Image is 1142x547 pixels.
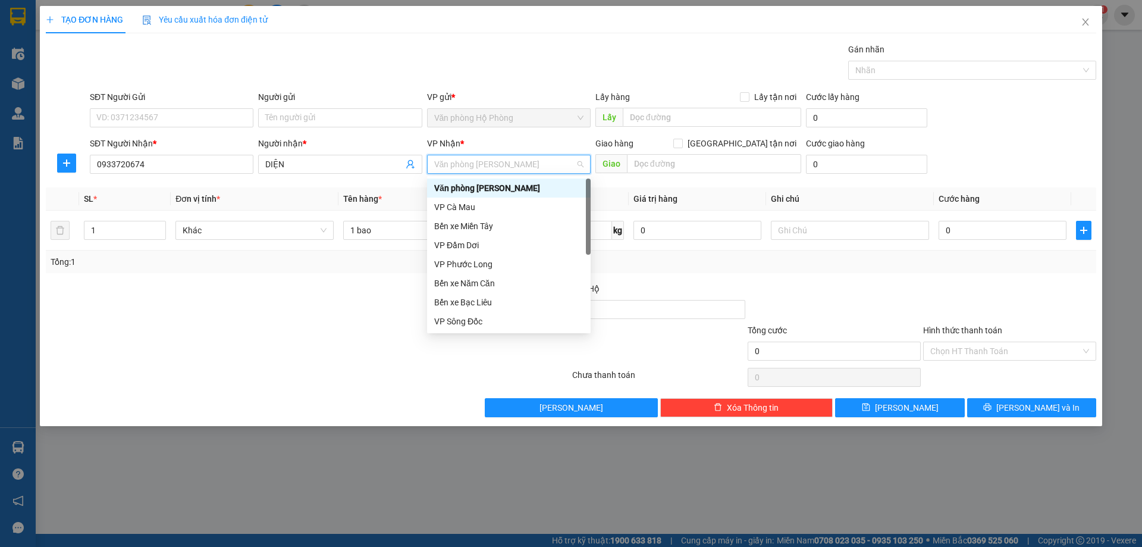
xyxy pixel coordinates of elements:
[427,179,591,198] div: Văn phòng Hồ Chí Minh
[427,90,591,104] div: VP gửi
[835,398,964,417] button: save[PERSON_NAME]
[175,194,220,204] span: Đơn vị tính
[427,312,591,331] div: VP Sông Đốc
[1069,6,1102,39] button: Close
[90,137,253,150] div: SĐT Người Nhận
[806,92,859,102] label: Cước lấy hàng
[434,155,583,173] span: Văn phòng Hồ Chí Minh
[406,160,415,169] span: user-add
[595,92,630,102] span: Lấy hàng
[595,139,633,148] span: Giao hàng
[68,43,78,53] span: phone
[485,398,658,417] button: [PERSON_NAME]
[142,15,268,24] span: Yêu cầu xuất hóa đơn điện tử
[939,194,980,204] span: Cước hàng
[427,236,591,255] div: VP Đầm Dơi
[727,401,779,414] span: Xóa Thông tin
[434,220,583,233] div: Bến xe Miền Tây
[875,401,939,414] span: [PERSON_NAME]
[58,158,76,168] span: plus
[1076,221,1091,240] button: plus
[427,255,591,274] div: VP Phước Long
[5,41,227,56] li: 02839.63.63.63
[434,296,583,309] div: Bến xe Bạc Liêu
[748,326,787,335] span: Tổng cước
[996,401,1080,414] span: [PERSON_NAME] và In
[427,198,591,217] div: VP Cà Mau
[771,221,929,240] input: Ghi Chú
[183,221,327,239] span: Khác
[862,403,870,412] span: save
[923,326,1002,335] label: Hình thức thanh toán
[806,155,927,174] input: Cước giao hàng
[427,274,591,293] div: Bến xe Năm Căn
[343,221,501,240] input: VD: Bàn, Ghế
[983,403,992,412] span: printer
[848,45,884,54] label: Gán nhãn
[46,15,54,24] span: plus
[46,15,123,24] span: TẠO ĐƠN HÀNG
[627,154,801,173] input: Dọc đường
[1077,226,1091,235] span: plus
[427,293,591,312] div: Bến xe Bạc Liêu
[258,137,422,150] div: Người nhận
[633,221,761,240] input: 0
[5,26,227,41] li: 85 [PERSON_NAME]
[612,221,624,240] span: kg
[68,8,168,23] b: [PERSON_NAME]
[683,137,801,150] span: [GEOGRAPHIC_DATA] tận nơi
[434,315,583,328] div: VP Sông Đốc
[806,139,865,148] label: Cước giao hàng
[142,15,152,25] img: icon
[623,108,801,127] input: Dọc đường
[660,398,833,417] button: deleteXóa Thông tin
[539,401,603,414] span: [PERSON_NAME]
[595,154,627,173] span: Giao
[434,182,583,195] div: Văn phòng [PERSON_NAME]
[714,403,722,412] span: delete
[1081,17,1090,27] span: close
[258,90,422,104] div: Người gửi
[51,255,441,268] div: Tổng: 1
[434,201,583,214] div: VP Cà Mau
[427,139,460,148] span: VP Nhận
[434,258,583,271] div: VP Phước Long
[434,277,583,290] div: Bến xe Năm Căn
[806,108,927,127] input: Cước lấy hàng
[68,29,78,38] span: environment
[967,398,1096,417] button: printer[PERSON_NAME] và In
[633,194,677,204] span: Giá trị hàng
[572,284,600,293] span: Thu Hộ
[427,217,591,236] div: Bến xe Miền Tây
[5,74,205,94] b: GỬI : Văn phòng Hộ Phòng
[766,187,934,211] th: Ghi chú
[595,108,623,127] span: Lấy
[51,221,70,240] button: delete
[57,154,76,173] button: plus
[90,90,253,104] div: SĐT Người Gửi
[749,90,801,104] span: Lấy tận nơi
[343,194,382,204] span: Tên hàng
[434,109,583,127] span: Văn phòng Hộ Phòng
[434,239,583,252] div: VP Đầm Dơi
[84,194,93,204] span: SL
[571,368,746,389] div: Chưa thanh toán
